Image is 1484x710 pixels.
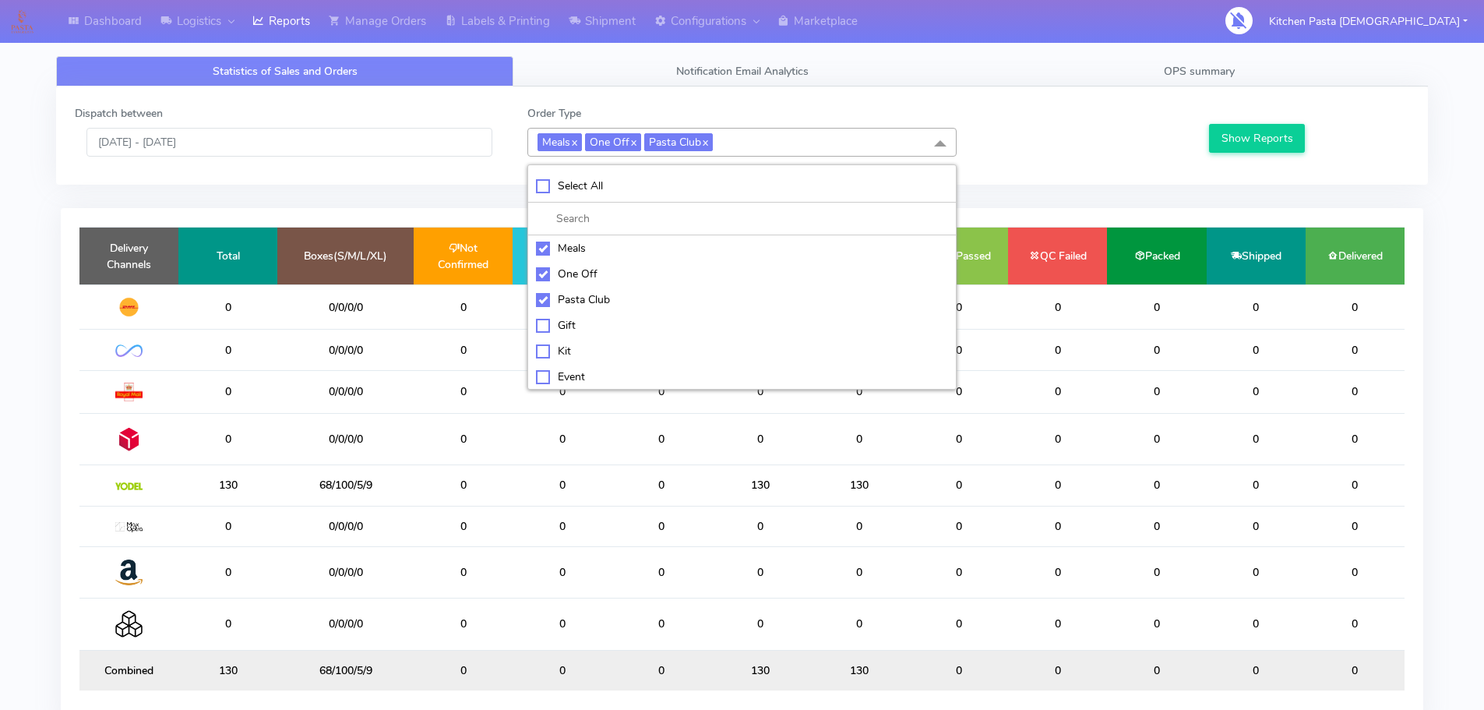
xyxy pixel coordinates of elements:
[612,465,710,506] td: 0
[711,650,810,691] td: 130
[1008,228,1107,284] td: QC Failed
[277,284,414,330] td: 0/0/0/0
[86,128,492,157] input: Pick the Daterange
[909,228,1008,284] td: QC Passed
[711,546,810,598] td: 0
[536,178,948,194] div: Select All
[1306,599,1405,650] td: 0
[629,133,636,150] a: x
[536,266,948,282] div: One Off
[1207,465,1306,506] td: 0
[810,650,909,691] td: 130
[178,506,277,546] td: 0
[1008,599,1107,650] td: 0
[612,506,710,546] td: 0
[1107,228,1206,284] td: Packed
[1008,413,1107,465] td: 0
[1207,330,1306,370] td: 0
[513,413,612,465] td: 0
[115,522,143,533] img: MaxOptra
[536,369,948,385] div: Event
[414,506,513,546] td: 0
[277,546,414,598] td: 0/0/0/0
[1306,465,1405,506] td: 0
[585,133,641,151] span: One Off
[277,228,414,284] td: Boxes(S/M/L/XL)
[536,240,948,256] div: Meals
[536,210,948,227] input: multiselect-search
[1306,546,1405,598] td: 0
[513,546,612,598] td: 0
[277,650,414,691] td: 68/100/5/9
[414,370,513,413] td: 0
[115,610,143,638] img: Collection
[1306,506,1405,546] td: 0
[115,559,143,586] img: Amazon
[1207,413,1306,465] td: 0
[810,465,909,506] td: 130
[1209,124,1305,153] button: Show Reports
[711,413,810,465] td: 0
[277,599,414,650] td: 0/0/0/0
[536,291,948,308] div: Pasta Club
[414,284,513,330] td: 0
[909,506,1008,546] td: 0
[277,370,414,413] td: 0/0/0/0
[536,317,948,334] div: Gift
[1107,413,1206,465] td: 0
[810,506,909,546] td: 0
[810,370,909,413] td: 0
[115,297,143,317] img: DHL
[1107,330,1206,370] td: 0
[414,228,513,284] td: Not Confirmed
[1207,599,1306,650] td: 0
[909,330,1008,370] td: 0
[1107,599,1206,650] td: 0
[513,599,612,650] td: 0
[414,330,513,370] td: 0
[711,506,810,546] td: 0
[79,650,178,691] td: Combined
[1008,506,1107,546] td: 0
[909,465,1008,506] td: 0
[513,370,612,413] td: 0
[711,599,810,650] td: 0
[1008,284,1107,330] td: 0
[1306,413,1405,465] td: 0
[909,284,1008,330] td: 0
[178,370,277,413] td: 0
[513,284,612,330] td: 0
[1107,650,1206,691] td: 0
[1008,465,1107,506] td: 0
[56,56,1428,87] ul: Tabs
[414,650,513,691] td: 0
[178,599,277,650] td: 0
[178,284,277,330] td: 0
[1008,330,1107,370] td: 0
[1107,465,1206,506] td: 0
[909,413,1008,465] td: 0
[115,383,143,401] img: Royal Mail
[612,370,710,413] td: 0
[612,546,710,598] td: 0
[676,64,809,79] span: Notification Email Analytics
[1207,650,1306,691] td: 0
[1306,650,1405,691] td: 0
[414,599,513,650] td: 0
[1008,370,1107,413] td: 0
[513,228,612,284] td: Confirmed
[1207,546,1306,598] td: 0
[612,599,710,650] td: 0
[1008,546,1107,598] td: 0
[711,465,810,506] td: 130
[513,506,612,546] td: 0
[1306,330,1405,370] td: 0
[414,413,513,465] td: 0
[1207,228,1306,284] td: Shipped
[527,105,581,122] label: Order Type
[513,330,612,370] td: 0
[79,228,178,284] td: Delivery Channels
[75,105,163,122] label: Dispatch between
[612,650,710,691] td: 0
[644,133,713,151] span: Pasta Club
